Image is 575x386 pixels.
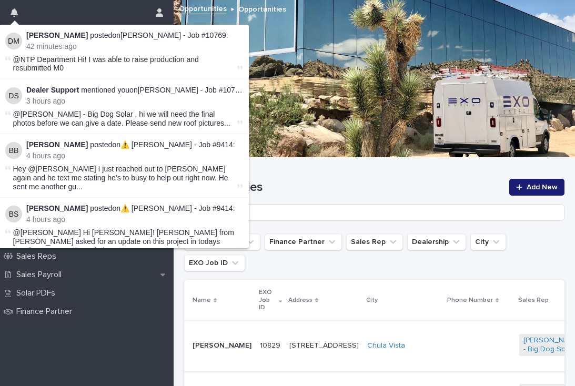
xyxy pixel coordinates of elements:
[288,294,312,306] p: Address
[238,3,286,14] p: Opportunities
[184,255,245,271] button: EXO Job ID
[447,294,493,306] p: Phone Number
[26,204,243,213] p: posted on :
[289,341,359,350] p: [STREET_ADDRESS]
[26,140,243,149] p: posted on :
[26,97,243,106] p: 3 hours ago
[367,341,405,350] a: Chula Vista
[5,87,22,104] img: Dealer Support
[26,42,243,51] p: 42 minutes ago
[26,86,243,95] p: mentioned you on :
[13,55,199,73] span: @NTP Department Hi! I was able to raise production and resubmitted M0
[346,233,403,250] button: Sales Rep
[12,288,64,298] p: Solar PDFs
[527,184,558,191] span: Add New
[120,31,226,39] a: [PERSON_NAME] - Job #10769
[265,233,342,250] button: Finance Partner
[509,179,564,196] a: Add New
[13,165,235,191] span: Hey @[PERSON_NAME] I just reached out to [PERSON_NAME] again and he text me stating he’s to busy ...
[5,206,22,222] img: Brandy Santos
[259,287,276,313] p: EXO Job ID
[26,204,88,212] strong: [PERSON_NAME]
[26,140,88,149] strong: [PERSON_NAME]
[120,140,233,149] a: ⚠️ [PERSON_NAME] - Job #9414
[138,86,244,94] a: [PERSON_NAME] - Job #10769
[5,142,22,159] img: Bryan Bell
[26,31,243,40] p: posted on :
[13,110,235,128] span: @[PERSON_NAME] - Big Dog Solar , hi we will need the final photos before we can give a date. Plea...
[26,215,243,224] p: 4 hours ago
[120,204,233,212] a: ⚠️ [PERSON_NAME] - Job #9414
[260,339,283,350] p: 10829
[470,233,506,250] button: City
[13,228,235,255] span: @[PERSON_NAME] Hi [PERSON_NAME]! [PERSON_NAME] from [PERSON_NAME] asked for an update on this pro...
[26,31,88,39] strong: [PERSON_NAME]
[184,204,564,221] input: Search
[26,151,243,160] p: 4 hours ago
[193,341,251,350] p: [PERSON_NAME]
[366,294,378,306] p: City
[407,233,466,250] button: Dealership
[179,2,227,14] a: Opportunities
[12,270,70,280] p: Sales Payroll
[5,33,22,49] img: Danielle Mielke
[12,307,80,317] p: Finance Partner
[193,294,211,306] p: Name
[184,180,503,195] h1: Opportunities
[518,294,549,306] p: Sales Rep
[12,251,65,261] p: Sales Reps
[26,86,79,94] strong: Dealer Support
